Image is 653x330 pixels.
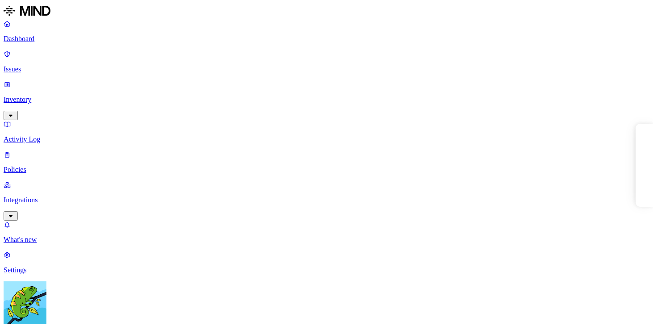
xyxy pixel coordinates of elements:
a: Settings [4,251,649,274]
p: What's new [4,236,649,244]
p: Issues [4,65,649,73]
p: Activity Log [4,135,649,143]
a: Issues [4,50,649,73]
img: MIND [4,4,50,18]
p: Policies [4,166,649,174]
p: Dashboard [4,35,649,43]
a: MIND [4,4,649,20]
a: Inventory [4,80,649,119]
a: Integrations [4,181,649,219]
a: Policies [4,150,649,174]
p: Integrations [4,196,649,204]
p: Settings [4,266,649,274]
p: Inventory [4,96,649,104]
img: Yuval Meshorer [4,281,46,324]
a: Activity Log [4,120,649,143]
a: Dashboard [4,20,649,43]
a: What's new [4,221,649,244]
